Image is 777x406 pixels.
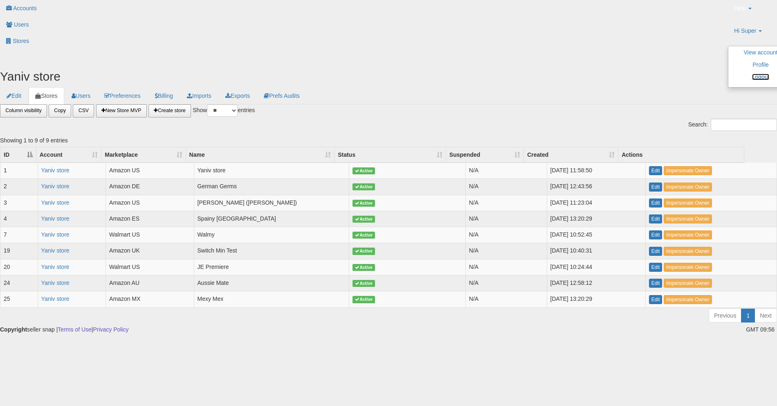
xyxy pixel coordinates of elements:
[466,259,547,275] td: N/A
[41,183,70,189] a: Yaniv store
[106,259,194,275] td: Walmart US
[649,279,662,288] a: Edit
[547,275,646,291] td: [DATE] 12:58:12
[353,200,375,207] span: Active
[41,295,70,302] a: Yaniv store
[106,178,194,194] td: Amazon DE
[65,87,97,104] a: Users
[186,147,335,163] th: Name: activate to sort column ascending
[0,243,38,259] td: 19
[466,211,547,227] td: N/A
[106,163,194,178] td: Amazon US
[106,211,194,227] td: Amazon ES
[524,147,618,163] th: Created: activate to sort column ascending
[649,214,662,223] a: Edit
[41,231,70,238] a: Yaniv store
[752,74,770,80] a: Logout
[0,275,38,291] td: 24
[0,291,38,307] td: 25
[746,326,777,333] span: 2025-09-17 09:56 GMT
[106,243,194,259] td: Amazon UK
[547,195,646,211] td: [DATE] 11:23:04
[194,178,350,194] td: German Germs
[664,198,712,208] a: Impersonate Owner
[106,291,194,307] td: Amazon MX
[734,27,756,35] span: Hi Super
[101,108,141,113] span: New Store MVP
[193,104,255,117] label: Show entries
[741,309,755,323] a: 1
[194,163,350,178] td: Yaniv store
[41,280,70,286] a: Yaniv store
[752,61,769,68] a: Profile
[93,326,128,333] a: Privacy Policy
[41,167,70,174] a: Yaniv store
[219,87,256,104] a: Exports
[96,104,147,117] a: New Store MVP
[353,183,375,190] span: Active
[194,243,350,259] td: Switch Min Test
[194,275,350,291] td: Aussie Mate
[649,166,662,175] a: Edit
[664,279,712,288] a: Impersonate Owner
[649,183,662,192] a: Edit
[13,5,37,11] span: Accounts
[14,21,29,28] span: Users
[353,264,375,271] span: Active
[0,195,38,211] td: 3
[335,147,446,163] th: Status: activate to sort column ascending
[709,309,741,323] a: Previous
[0,211,38,227] td: 4
[734,4,746,12] span: Help
[547,243,646,259] td: [DATE] 10:40:31
[649,247,662,256] a: Edit
[664,295,712,304] a: Impersonate Owner
[58,326,91,333] a: Terms of Use
[54,108,66,113] span: Copy
[664,230,712,239] a: Impersonate Owner
[101,147,186,163] th: Marketplace: activate to sort column ascending
[755,309,777,323] a: Next
[5,108,41,113] span: Column visibility
[49,104,71,117] a: Copy
[649,263,662,272] a: Edit
[353,216,375,223] span: Active
[36,147,102,163] th: Account: activate to sort column ascending
[79,108,89,113] span: CSV
[353,167,375,174] span: Active
[194,227,350,243] td: Walmy
[41,247,70,254] a: Yaniv store
[194,259,350,275] td: JE Premiere
[353,280,375,287] span: Active
[73,104,94,117] a: CSV
[649,295,662,304] a: Edit
[547,291,646,307] td: [DATE] 13:20:29
[106,227,194,243] td: Walmart US
[106,275,194,291] td: Amazon AU
[0,163,38,178] td: 1
[194,291,350,307] td: Mexy Mex
[353,296,375,303] span: Active
[353,248,375,255] span: Active
[207,104,238,117] select: Showentries
[664,183,712,192] a: Impersonate Owner
[466,195,547,211] td: N/A
[148,87,180,104] a: Billing
[664,247,712,256] a: Impersonate Owner
[664,263,712,272] a: Impersonate Owner
[649,198,662,208] a: Edit
[0,178,38,194] td: 2
[664,166,712,175] a: Impersonate Owner
[547,163,646,178] td: [DATE] 11:58:50
[466,243,547,259] td: N/A
[547,227,646,243] td: [DATE] 10:52:45
[466,163,547,178] td: N/A
[466,178,547,194] td: N/A
[466,275,547,291] td: N/A
[0,147,36,163] th: ID: activate to sort column descending
[194,195,350,211] td: [PERSON_NAME] ([PERSON_NAME])
[353,232,375,239] span: Active
[664,214,712,223] a: Impersonate Owner
[649,230,662,239] a: Edit
[180,87,218,104] a: Imports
